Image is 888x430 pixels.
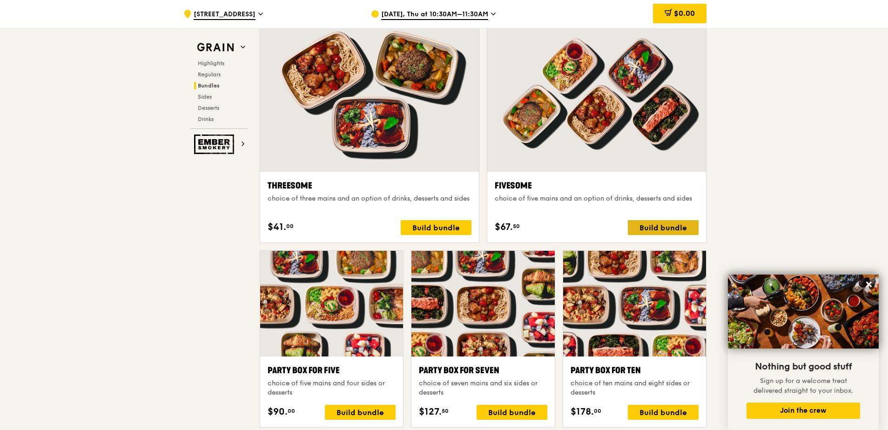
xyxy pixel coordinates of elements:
span: Bundles [198,82,220,89]
span: Highlights [198,60,224,67]
span: $67. [495,220,513,234]
img: DSC07876-Edit02-Large.jpeg [728,275,879,349]
img: Grain web logo [194,39,237,56]
div: Threesome [268,179,471,192]
span: 00 [594,407,601,415]
span: [STREET_ADDRESS] [194,10,256,20]
div: Build bundle [477,405,547,420]
span: $178. [571,405,594,419]
span: $0.00 [674,9,695,18]
button: Join the crew [747,403,860,419]
div: choice of seven mains and six sides or desserts [419,379,547,397]
span: Sides [198,94,212,100]
span: Sign up for a welcome treat delivered straight to your inbox. [753,377,853,395]
span: 00 [286,222,294,230]
span: $41. [268,220,286,234]
div: Build bundle [401,220,471,235]
div: Party Box for Ten [571,364,699,377]
span: $90. [268,405,288,419]
div: Build bundle [628,405,699,420]
div: Build bundle [628,220,699,235]
div: choice of three mains and an option of drinks, desserts and sides [268,194,471,203]
div: choice of five mains and an option of drinks, desserts and sides [495,194,699,203]
span: Nothing but good stuff [755,361,852,372]
div: Fivesome [495,179,699,192]
span: 00 [288,407,295,415]
span: [DATE], Thu at 10:30AM–11:30AM [381,10,488,20]
div: choice of ten mains and eight sides or desserts [571,379,699,397]
span: 50 [442,407,449,415]
span: 50 [513,222,520,230]
span: Desserts [198,105,219,111]
img: Ember Smokery web logo [194,134,237,154]
button: Close [861,277,876,292]
span: $127. [419,405,442,419]
span: Drinks [198,116,214,122]
div: choice of five mains and four sides or desserts [268,379,396,397]
div: Party Box for Five [268,364,396,377]
span: Regulars [198,71,221,78]
div: Build bundle [325,405,396,420]
div: Party Box for Seven [419,364,547,377]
